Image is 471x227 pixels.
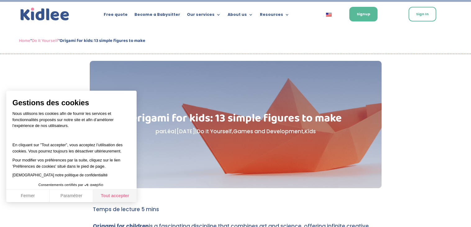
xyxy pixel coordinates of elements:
[104,12,128,19] a: Free quote
[38,183,83,187] span: Consentements certifiés par
[326,13,332,16] img: English
[12,136,130,154] p: En cliquant sur ”Tout accepter”, vous acceptez l’utilisation des cookies. Vous pourrez toujours l...
[233,128,303,135] a: Games and Development
[93,189,137,202] button: Tout accepter
[349,7,378,21] a: Signup
[12,98,130,107] span: Gestions des cookies
[260,12,289,19] a: Resources
[60,37,145,44] strong: Origami for kids: 13 simple figures to make
[50,189,93,202] button: Paramétrer
[187,12,221,19] a: Our services
[176,128,195,135] span: [DATE]
[121,113,350,127] h1: Origami for kids: 13 simple figures to make
[121,127,350,136] p: par | | , ,
[6,189,50,202] button: Fermer
[12,173,107,177] a: [DEMOGRAPHIC_DATA] notre politique de confidentialité
[409,7,436,21] a: Sign In
[165,128,174,135] a: Léa
[84,176,103,194] svg: Axeptio
[19,37,145,44] span: " "
[197,128,232,135] a: Do It Yourself
[19,6,71,22] img: logo_kidlee_blue
[134,12,180,19] a: Become a Babysitter
[19,37,30,44] a: Home
[19,6,71,22] a: Kidlee Logo
[35,181,107,189] button: Consentements certifiés par
[305,128,316,135] a: Kids
[32,37,58,44] a: Do It Yourself
[12,157,130,169] p: Pour modifier vos préférences par la suite, cliquez sur le lien 'Préférences de cookies' situé da...
[228,12,253,19] a: About us
[12,111,130,133] p: Nous utilisons les cookies afin de fournir les services et fonctionnalités proposés sur notre sit...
